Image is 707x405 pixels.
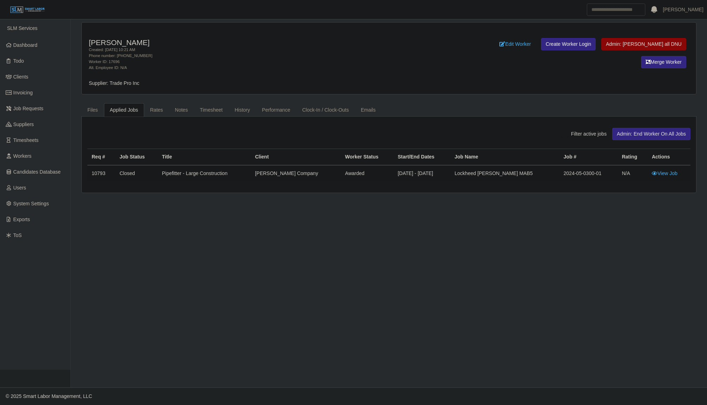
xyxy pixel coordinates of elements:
[89,47,435,53] div: Created: [DATE] 10:21 AM
[194,103,229,117] a: Timesheet
[115,149,158,166] th: Job Status
[355,103,382,117] a: Emails
[104,103,144,117] a: Applied Jobs
[13,74,29,80] span: Clients
[89,59,435,65] div: Worker ID: 17696
[495,38,535,50] a: Edit Worker
[13,153,32,159] span: Workers
[13,122,34,127] span: Suppliers
[393,149,450,166] th: Start/End Dates
[115,165,158,181] td: Closed
[641,56,686,68] button: Merge Worker
[13,90,33,95] span: Invoicing
[601,38,686,50] button: Admin: [PERSON_NAME] all DNU
[13,106,44,111] span: Job Requests
[450,165,559,181] td: Lockheed [PERSON_NAME] MAB5
[158,165,251,181] td: Pipefitter - Large Construction
[13,169,61,175] span: Candidates Database
[256,103,296,117] a: Performance
[13,42,38,48] span: Dashboard
[663,6,703,13] a: [PERSON_NAME]
[612,128,690,140] button: Admin: End Worker On All Jobs
[89,53,435,59] div: Phone number: [PHONE_NUMBER]
[81,103,104,117] a: Files
[13,217,30,222] span: Exports
[89,38,435,47] h4: [PERSON_NAME]
[652,170,677,176] a: View Job
[617,149,647,166] th: Rating
[559,165,617,181] td: 2024-05-0300-01
[144,103,169,117] a: Rates
[87,165,115,181] td: 10793
[13,137,39,143] span: Timesheets
[89,65,435,71] div: Alt. Employee ID: N/A
[617,165,647,181] td: N/A
[296,103,355,117] a: Clock-In / Clock-Outs
[13,201,49,206] span: System Settings
[571,131,607,137] span: Filter active jobs
[450,149,559,166] th: Job Name
[13,185,26,191] span: Users
[89,80,139,86] span: Supplier: Trade Pro Inc
[341,149,393,166] th: Worker Status
[647,149,690,166] th: Actions
[393,165,450,181] td: [DATE] - [DATE]
[559,149,617,166] th: Job #
[251,149,341,166] th: Client
[158,149,251,166] th: Title
[87,149,115,166] th: Req #
[6,393,92,399] span: © 2025 Smart Labor Management, LLC
[251,165,341,181] td: [PERSON_NAME] Company
[13,232,22,238] span: ToS
[13,58,24,64] span: Todo
[341,165,393,181] td: awarded
[541,38,596,50] a: Create Worker Login
[587,4,645,16] input: Search
[7,25,37,31] span: SLM Services
[169,103,194,117] a: Notes
[10,6,45,14] img: SLM Logo
[229,103,256,117] a: History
